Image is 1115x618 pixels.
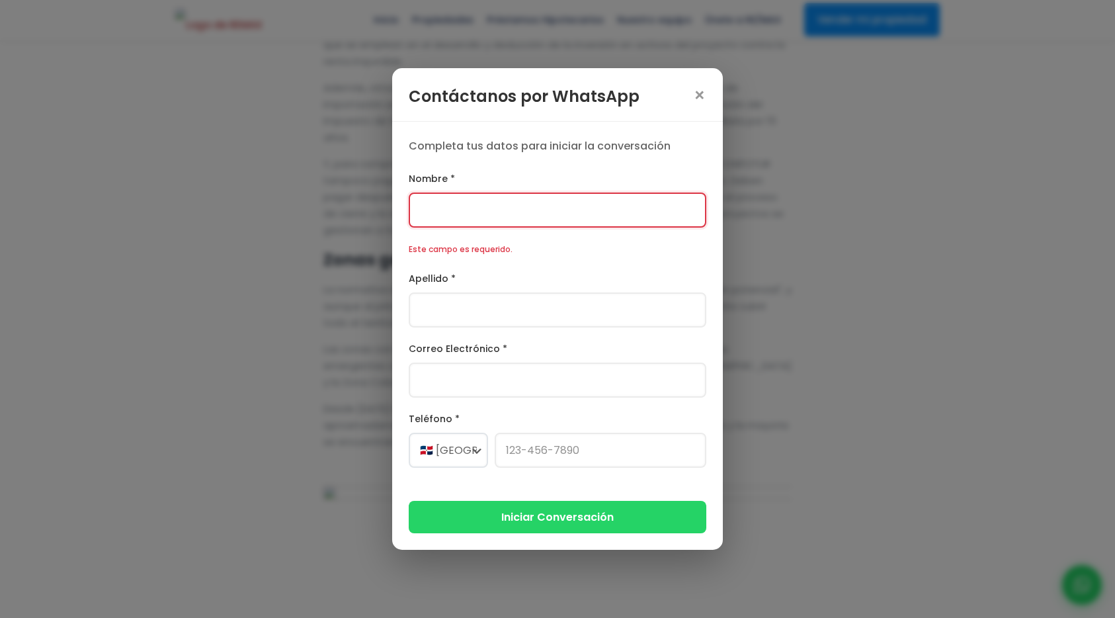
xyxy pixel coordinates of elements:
[409,271,706,287] label: Apellido *
[409,501,706,533] button: Iniciar Conversación
[409,85,640,108] h3: Contáctanos por WhatsApp
[409,411,706,427] label: Teléfono *
[409,241,706,257] div: Este campo es requerido.
[693,87,706,105] span: ×
[409,171,706,187] label: Nombre *
[409,341,706,357] label: Correo Electrónico *
[409,138,706,154] p: Completa tus datos para iniciar la conversación
[495,433,706,468] input: 123-456-7890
